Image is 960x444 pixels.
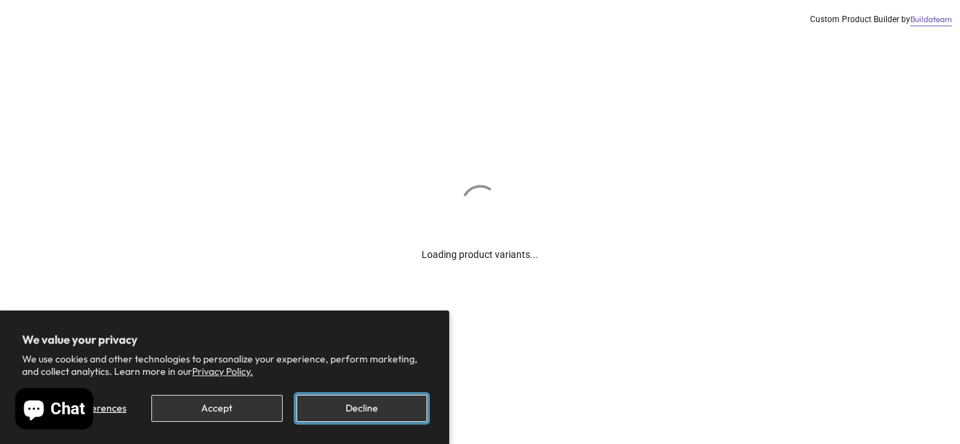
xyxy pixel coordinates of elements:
a: Privacy Policy. [192,365,253,378]
button: Accept [151,395,282,422]
button: Decline [297,395,427,422]
h2: We value your privacy [22,333,427,346]
p: We use cookies and other technologies to personalize your experience, perform marketing, and coll... [22,353,427,378]
a: Buildateam [910,14,952,26]
div: Custom Product Builder by [810,14,952,26]
inbox-online-store-chat: Shopify online store chat [11,388,97,433]
div: Loading product variants... [422,226,538,262]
